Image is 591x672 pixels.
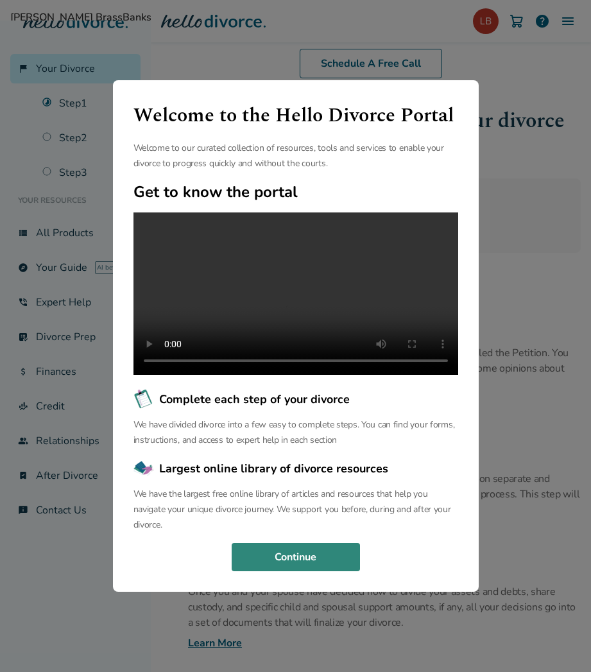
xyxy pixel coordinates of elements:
[133,417,458,448] p: We have divided divorce into a few easy to complete steps. You can find your forms, instructions,...
[133,389,154,409] img: Complete each step of your divorce
[159,391,350,408] span: Complete each step of your divorce
[133,182,458,202] h2: Get to know the portal
[133,141,458,171] p: Welcome to our curated collection of resources, tools and services to enable your divorce to prog...
[232,543,360,571] button: Continue
[133,458,154,479] img: Largest online library of divorce resources
[159,460,388,477] span: Largest online library of divorce resources
[133,101,458,130] h1: Welcome to the Hello Divorce Portal
[133,487,458,533] p: We have the largest free online library of articles and resources that help you navigate your uni...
